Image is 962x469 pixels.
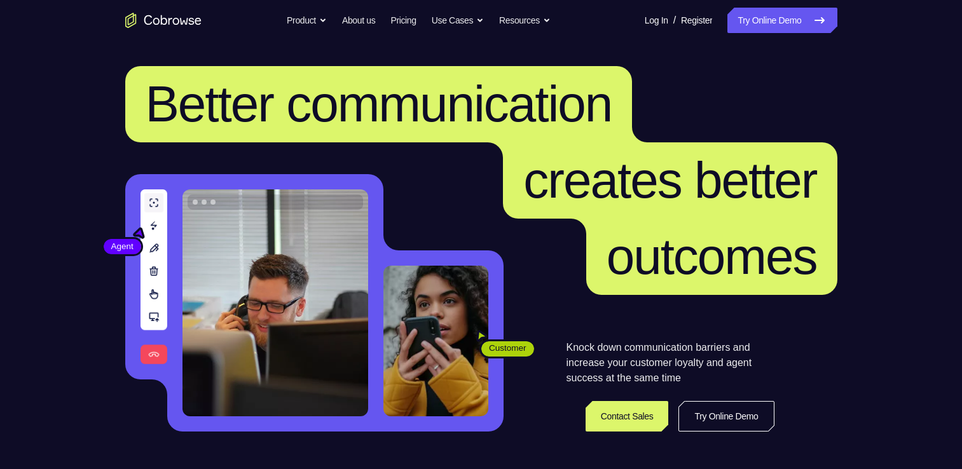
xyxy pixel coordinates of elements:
a: Go to the home page [125,13,202,28]
p: Knock down communication barriers and increase your customer loyalty and agent success at the sam... [567,340,774,386]
img: A customer support agent talking on the phone [182,189,368,416]
img: A customer holding their phone [383,266,488,416]
a: Try Online Demo [727,8,837,33]
a: Try Online Demo [678,401,774,432]
button: Use Cases [432,8,484,33]
span: outcomes [607,228,817,285]
a: Contact Sales [586,401,669,432]
span: Better communication [146,76,612,132]
button: Product [287,8,327,33]
a: Log In [645,8,668,33]
span: / [673,13,676,28]
a: About us [342,8,375,33]
a: Register [681,8,712,33]
button: Resources [499,8,551,33]
a: Pricing [390,8,416,33]
span: creates better [523,152,816,208]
